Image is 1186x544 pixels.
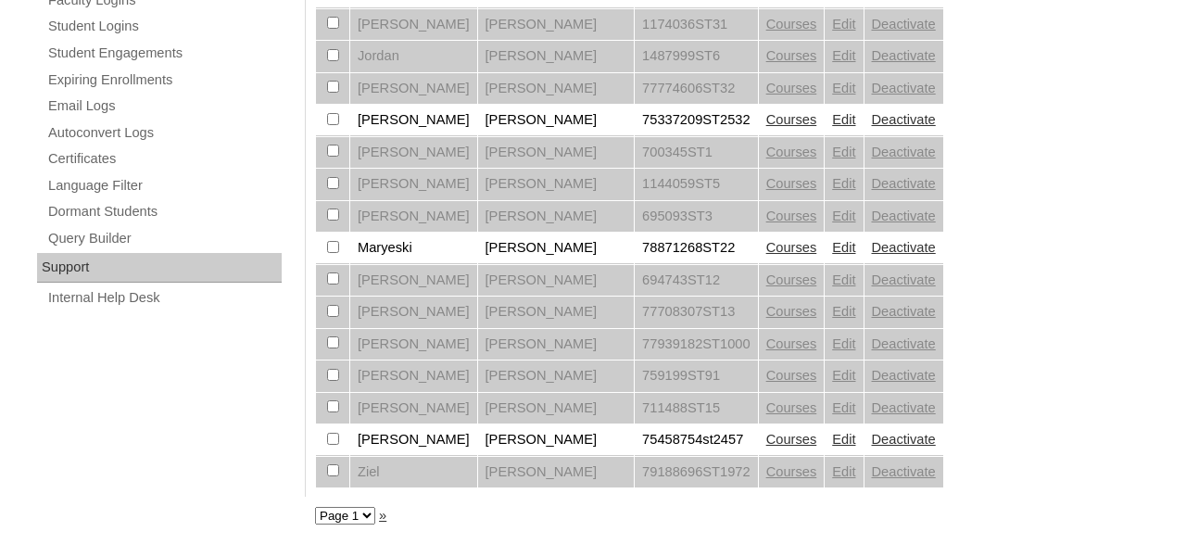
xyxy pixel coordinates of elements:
a: Edit [832,240,855,255]
a: Deactivate [872,304,936,319]
a: Query Builder [46,227,282,250]
td: 759199ST91 [635,361,758,392]
td: 78871268ST22 [635,233,758,264]
td: 1174036ST31 [635,9,758,41]
td: Jordan [350,41,477,72]
td: 75337209ST2532 [635,105,758,136]
a: Deactivate [872,272,936,287]
td: [PERSON_NAME] [478,201,635,233]
td: [PERSON_NAME] [350,361,477,392]
a: Student Logins [46,15,282,38]
td: [PERSON_NAME] [350,73,477,105]
td: 75458754st2457 [635,424,758,456]
td: [PERSON_NAME] [478,9,635,41]
a: Deactivate [872,368,936,383]
a: Edit [832,368,855,383]
a: Courses [766,336,817,351]
td: [PERSON_NAME] [350,137,477,169]
td: [PERSON_NAME] [350,201,477,233]
a: Edit [832,304,855,319]
a: Courses [766,176,817,191]
a: Courses [766,17,817,32]
td: [PERSON_NAME] [350,329,477,361]
a: Internal Help Desk [46,286,282,310]
td: [PERSON_NAME] [478,137,635,169]
td: [PERSON_NAME] [478,297,635,328]
a: Courses [766,400,817,415]
td: [PERSON_NAME] [350,297,477,328]
td: 77708307ST13 [635,297,758,328]
td: 77939182ST1000 [635,329,758,361]
a: Edit [832,464,855,479]
a: Deactivate [872,112,936,127]
td: [PERSON_NAME] [478,457,635,488]
a: Edit [832,336,855,351]
td: Ziel [350,457,477,488]
a: Edit [832,400,855,415]
td: 1487999ST6 [635,41,758,72]
a: Autoconvert Logs [46,121,282,145]
a: Deactivate [872,48,936,63]
a: Courses [766,112,817,127]
a: Deactivate [872,17,936,32]
a: Language Filter [46,174,282,197]
a: Email Logs [46,95,282,118]
a: Deactivate [872,81,936,95]
td: [PERSON_NAME] [478,73,635,105]
a: Edit [832,176,855,191]
a: Edit [832,272,855,287]
a: Certificates [46,147,282,171]
div: Support [37,253,282,283]
a: Courses [766,304,817,319]
td: [PERSON_NAME] [478,329,635,361]
a: Courses [766,464,817,479]
a: Deactivate [872,240,936,255]
td: [PERSON_NAME] [350,9,477,41]
td: [PERSON_NAME] [350,424,477,456]
a: Courses [766,368,817,383]
a: Edit [832,112,855,127]
td: 694743ST12 [635,265,758,297]
a: Courses [766,48,817,63]
a: Dormant Students [46,200,282,223]
td: 700345ST1 [635,137,758,169]
a: Courses [766,209,817,223]
a: Expiring Enrollments [46,69,282,92]
a: Courses [766,272,817,287]
a: Deactivate [872,145,936,159]
td: 79188696ST1972 [635,457,758,488]
a: Deactivate [872,336,936,351]
td: [PERSON_NAME] [478,393,635,424]
td: [PERSON_NAME] [350,169,477,200]
a: Edit [832,17,855,32]
td: 711488ST15 [635,393,758,424]
a: Courses [766,240,817,255]
td: [PERSON_NAME] [350,105,477,136]
a: Deactivate [872,176,936,191]
a: Edit [832,145,855,159]
td: Maryeski [350,233,477,264]
td: [PERSON_NAME] [478,105,635,136]
td: [PERSON_NAME] [478,233,635,264]
a: Deactivate [872,209,936,223]
a: Courses [766,432,817,447]
a: Student Engagements [46,42,282,65]
a: Edit [832,48,855,63]
a: Edit [832,432,855,447]
a: Deactivate [872,464,936,479]
td: 695093ST3 [635,201,758,233]
td: 1144059ST5 [635,169,758,200]
a: Deactivate [872,400,936,415]
td: 77774606ST32 [635,73,758,105]
td: [PERSON_NAME] [350,265,477,297]
a: Courses [766,145,817,159]
td: [PERSON_NAME] [478,41,635,72]
a: Courses [766,81,817,95]
a: Edit [832,209,855,223]
td: [PERSON_NAME] [478,424,635,456]
a: Deactivate [872,432,936,447]
td: [PERSON_NAME] [478,265,635,297]
td: [PERSON_NAME] [350,393,477,424]
a: » [379,508,386,523]
td: [PERSON_NAME] [478,169,635,200]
